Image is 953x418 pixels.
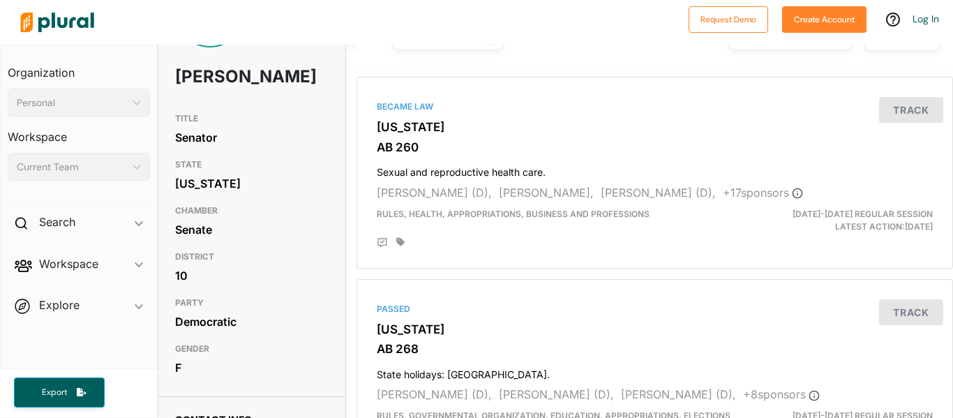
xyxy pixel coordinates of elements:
h3: Organization [8,52,150,83]
div: [US_STATE] [175,173,329,194]
h4: State holidays: [GEOGRAPHIC_DATA]. [377,362,933,381]
button: Track [879,97,943,123]
span: Rules, Health, Appropriations, Business and Professions [377,209,650,219]
h3: Workspace [8,117,150,147]
button: Create Account [782,6,866,33]
h3: AB 268 [377,342,933,356]
h3: CHAMBER [175,202,329,219]
button: Export [14,378,105,408]
a: Request Demo [689,11,768,26]
button: Request Demo [689,6,768,33]
h1: [PERSON_NAME] [175,56,267,98]
span: [DATE]-[DATE] Regular Session [793,209,933,219]
span: [PERSON_NAME] (D), [377,387,492,401]
h3: DISTRICT [175,248,329,265]
div: Latest Action: [DATE] [751,208,943,233]
div: Add tags [396,237,405,247]
span: [PERSON_NAME] (D), [499,387,614,401]
h2: Search [39,214,75,230]
h3: GENDER [175,341,329,357]
h3: [US_STATE] [377,322,933,336]
div: F [175,357,329,378]
div: 10 [175,265,329,286]
a: Create Account [782,11,866,26]
span: + 8 sponsor s [743,387,820,401]
span: Export [32,387,77,398]
span: [PERSON_NAME], [499,186,594,200]
div: Democratic [175,311,329,332]
span: [PERSON_NAME] (D), [377,186,492,200]
div: Current Team [17,160,127,174]
span: [PERSON_NAME] (D), [601,186,716,200]
button: Track [879,299,943,325]
div: Senator [175,127,329,148]
div: Became Law [377,100,933,113]
h3: AB 260 [377,140,933,154]
h3: [US_STATE] [377,120,933,134]
h3: PARTY [175,294,329,311]
div: Add Position Statement [377,237,388,248]
a: Log In [913,13,939,25]
span: + 17 sponsor s [723,186,803,200]
h3: STATE [175,156,329,173]
h3: TITLE [175,110,329,127]
div: Passed [377,303,933,315]
h4: Sexual and reproductive health care. [377,160,933,179]
div: Personal [17,96,127,110]
div: Senate [175,219,329,240]
span: [PERSON_NAME] (D), [621,387,736,401]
